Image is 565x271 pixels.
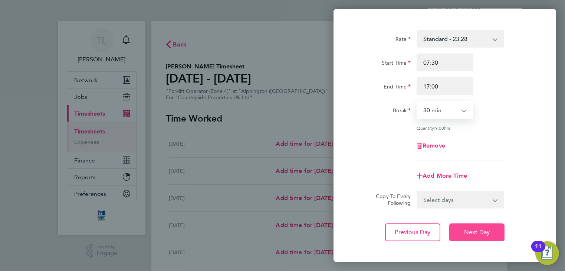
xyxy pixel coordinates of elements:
label: Copy To Every Following [370,193,411,206]
label: Rate [395,36,411,45]
div: 11 [535,246,542,256]
button: Open Resource Center, 11 new notifications [535,241,559,265]
button: Add More Time [417,173,467,179]
button: Previous Day [385,223,440,241]
label: End Time [384,83,411,92]
span: Next Day [464,229,490,236]
span: Add More Time [423,172,467,179]
button: Next Day [449,223,505,241]
span: Previous Day [395,229,431,236]
div: Quantity: hrs [417,125,504,131]
label: Start Time [382,59,411,68]
label: Break [393,107,411,116]
input: E.g. 18:00 [417,77,473,95]
input: E.g. 08:00 [417,54,473,71]
span: Remove [423,142,445,149]
span: 9.00 [435,125,444,131]
button: Remove [417,143,445,149]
